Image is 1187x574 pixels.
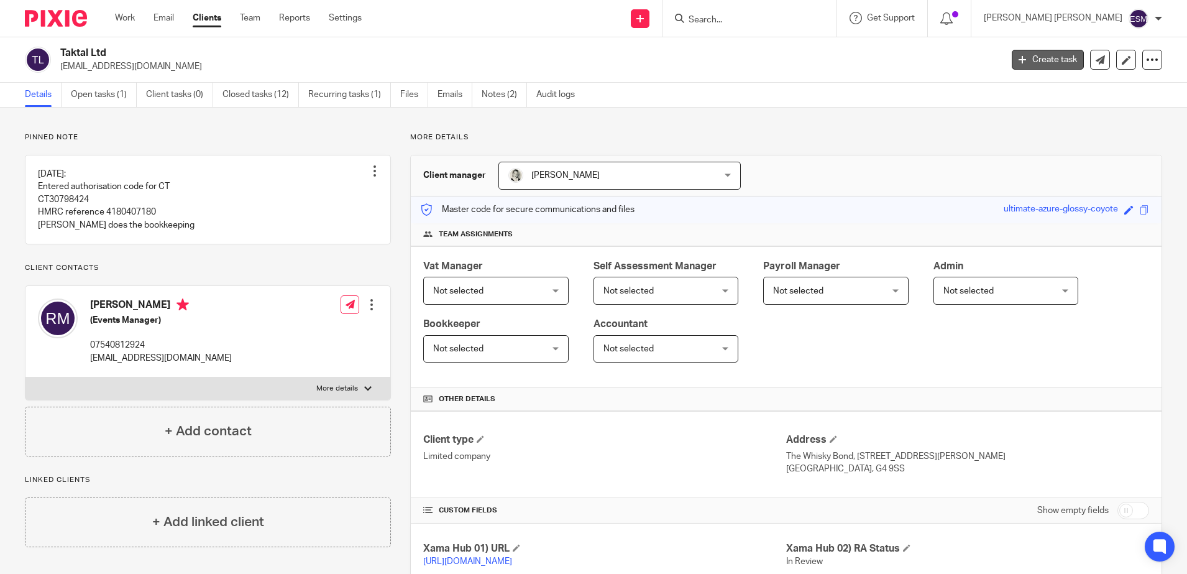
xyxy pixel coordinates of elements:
p: Linked clients [25,475,391,485]
span: Bookkeeper [423,319,480,329]
span: Not selected [603,287,654,295]
p: More details [410,132,1162,142]
a: Create task [1012,50,1084,70]
p: Master code for secure communications and files [420,203,635,216]
a: Recurring tasks (1) [308,83,391,107]
span: Team assignments [439,229,513,239]
span: Self Assessment Manager [593,261,717,271]
a: Open tasks (1) [71,83,137,107]
span: Not selected [773,287,823,295]
span: Accountant [593,319,648,329]
img: DA590EE6-2184-4DF2-A25D-D99FB904303F_1_201_a.jpeg [508,168,523,183]
h4: Xama Hub 01) URL [423,542,786,555]
p: 07540812924 [90,339,232,351]
h4: Client type [423,433,786,447]
a: Files [400,83,428,107]
img: svg%3E [38,299,78,338]
a: Work [115,12,135,24]
span: Vat Manager [423,261,483,271]
h4: [PERSON_NAME] [90,299,232,314]
a: Settings [329,12,362,24]
label: Show empty fields [1037,504,1109,517]
h3: Client manager [423,169,486,182]
p: More details [316,384,358,394]
a: [URL][DOMAIN_NAME] [423,557,512,566]
span: Payroll Manager [763,261,840,271]
a: Email [154,12,174,24]
img: svg%3E [1129,9,1148,29]
p: Client contacts [25,263,391,273]
span: Not selected [603,345,654,353]
span: [PERSON_NAME] [531,171,600,180]
p: [GEOGRAPHIC_DATA], G4 9SS [786,463,1149,475]
img: Pixie [25,10,87,27]
span: Get Support [867,14,915,22]
h4: Xama Hub 02) RA Status [786,542,1149,555]
span: In Review [786,557,823,566]
span: Not selected [433,287,484,295]
a: Clients [193,12,221,24]
span: Not selected [943,287,994,295]
h4: + Add linked client [152,512,264,532]
h2: Taktal Ltd [60,47,807,60]
span: Other details [439,394,495,404]
a: Notes (2) [482,83,527,107]
a: Audit logs [536,83,584,107]
p: [EMAIL_ADDRESS][DOMAIN_NAME] [60,60,993,73]
a: Client tasks (0) [146,83,213,107]
a: Details [25,83,62,107]
a: Closed tasks (12) [222,83,299,107]
h4: + Add contact [165,422,252,441]
h5: (Events Manager) [90,314,232,326]
p: The Whisky Bond, [STREET_ADDRESS][PERSON_NAME] [786,450,1149,463]
span: Not selected [433,345,484,353]
p: Limited company [423,450,786,463]
a: Emails [438,83,472,107]
span: Admin [933,261,963,271]
i: Primary [176,299,189,311]
div: ultimate-azure-glossy-coyote [1004,203,1118,217]
p: [EMAIL_ADDRESS][DOMAIN_NAME] [90,352,232,364]
input: Search [687,15,799,26]
p: Pinned note [25,132,391,142]
h4: CUSTOM FIELDS [423,506,786,516]
a: Reports [279,12,310,24]
img: svg%3E [25,47,51,73]
a: Team [240,12,260,24]
h4: Address [786,433,1149,447]
p: [PERSON_NAME] [PERSON_NAME] [984,12,1122,24]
